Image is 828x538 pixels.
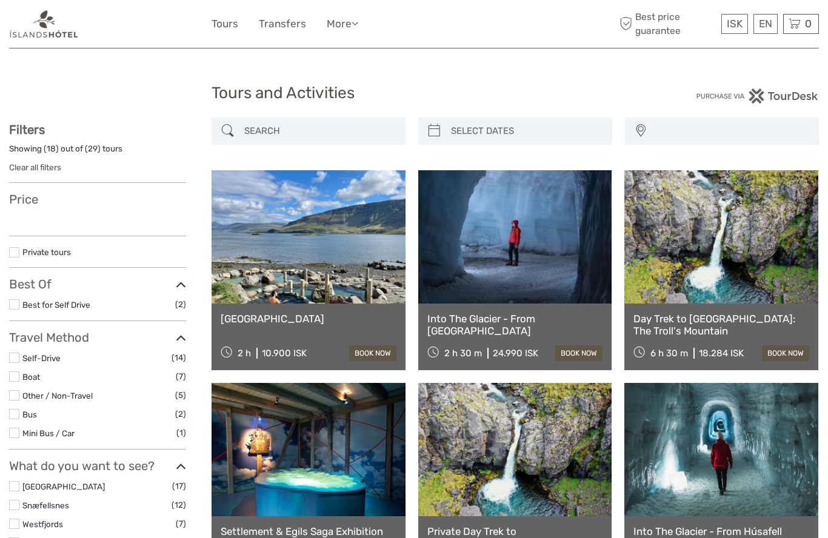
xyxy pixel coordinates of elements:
input: SEARCH [239,121,399,142]
a: Other / Non-Travel [22,391,93,400]
a: Self-Drive [22,353,61,363]
h3: Best Of [9,277,186,291]
div: EN [753,14,778,34]
span: 0 [803,18,813,30]
a: Clear all filters [9,162,61,172]
strong: Filters [9,122,45,137]
a: Settlement & Egils Saga Exhibition [221,525,396,537]
span: Best price guarantee [616,10,718,37]
a: book now [349,345,396,361]
a: [GEOGRAPHIC_DATA] [22,482,105,491]
a: Boat [22,372,40,382]
span: (7) [176,517,186,531]
a: Into The Glacier - From [GEOGRAPHIC_DATA] [427,313,603,337]
a: book now [555,345,603,361]
img: 1298-aa34540a-eaca-4c1b-b063-13e4b802c612_logo_small.png [9,9,79,39]
a: book now [762,345,809,361]
a: Transfers [259,15,306,33]
div: 18.284 ISK [699,348,744,359]
span: 2 h 30 m [444,348,482,359]
span: (1) [176,426,186,440]
span: (2) [175,297,186,311]
div: Showing ( ) out of ( ) tours [9,143,186,162]
span: (7) [176,370,186,384]
a: [GEOGRAPHIC_DATA] [221,313,396,325]
span: ISK [727,18,743,30]
h3: Travel Method [9,330,186,345]
span: 2 h [238,348,251,359]
label: 18 [47,143,56,154]
input: SELECT DATES [446,121,606,142]
a: Best for Self Drive [22,300,90,310]
span: (12) [172,498,186,512]
a: Westfjords [22,519,63,529]
span: 6 h 30 m [650,348,688,359]
a: More [327,15,358,33]
span: (5) [175,388,186,402]
a: Day Trek to [GEOGRAPHIC_DATA]: The Troll's Mountain [633,313,809,337]
h1: Tours and Activities [212,84,616,103]
label: 29 [88,143,98,154]
a: Tours [212,15,238,33]
div: 10.900 ISK [262,348,307,359]
img: PurchaseViaTourDesk.png [696,88,819,104]
a: Bus [22,410,37,419]
span: (2) [175,407,186,421]
h3: Price [9,192,186,207]
div: 24.990 ISK [493,348,538,359]
span: (14) [172,351,186,365]
h3: What do you want to see? [9,459,186,473]
span: (17) [172,479,186,493]
a: Into The Glacier - From Húsafell [633,525,809,537]
a: Private tours [22,247,71,257]
a: Snæfellsnes [22,500,69,510]
a: Mini Bus / Car [22,428,75,438]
